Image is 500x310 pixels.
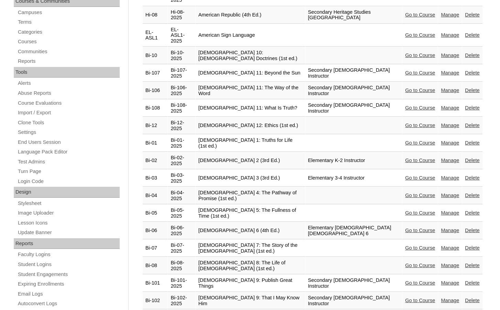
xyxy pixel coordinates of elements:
td: Bi-08 [143,257,168,274]
a: Manage [441,228,459,233]
td: Bi-12-2025 [168,117,195,134]
a: Delete [465,158,479,163]
td: EL-ASL1-2025 [168,24,195,47]
a: Manage [441,88,459,93]
td: Bi-102 [143,292,168,309]
td: Bi-07-2025 [168,240,195,257]
a: Go to Course [405,12,435,18]
a: Manage [441,70,459,76]
a: Student Logins [17,260,120,269]
a: Manage [441,140,459,146]
td: [DEMOGRAPHIC_DATA] 3 (3rd Ed.) [196,170,305,187]
a: Go to Course [405,88,435,93]
a: Go to Course [405,210,435,216]
td: [DEMOGRAPHIC_DATA] 11: What Is Truth? [196,100,305,117]
td: Bi-02-2025 [168,152,195,169]
a: Expiring Enrollments [17,280,120,288]
a: Lesson Icons [17,219,120,227]
a: Email Logs [17,290,120,298]
td: Secondary [DEMOGRAPHIC_DATA] Instructor [305,292,402,309]
a: End Users Session [17,138,120,147]
td: [DEMOGRAPHIC_DATA] 6 (4th Ed.) [196,222,305,239]
td: Bi-10 [143,47,168,64]
a: Delete [465,210,479,216]
td: Bi-04 [143,187,168,204]
td: Secondary [DEMOGRAPHIC_DATA] Instructor [305,82,402,99]
td: Bi-07 [143,240,168,257]
a: Manage [441,245,459,251]
div: Tools [14,67,120,78]
a: Test Admins [17,158,120,166]
td: Bi-101-2025 [168,275,195,292]
td: [DEMOGRAPHIC_DATA] 10: [DEMOGRAPHIC_DATA] Doctrines (1st ed.) [196,47,305,64]
td: Elementary K-2 Instructor [305,152,402,169]
a: Categories [17,28,120,36]
td: American Republic (4th Ed.) [196,7,305,24]
a: Manage [441,12,459,18]
td: Bi-108-2025 [168,100,195,117]
a: Delete [465,70,479,76]
a: Image Uploader [17,209,120,217]
a: Go to Course [405,228,435,233]
a: Delete [465,175,479,181]
a: Go to Course [405,123,435,128]
td: EL-ASL1 [143,24,168,47]
a: Delete [465,105,479,111]
a: Course Evaluations [17,99,120,107]
td: Hi-08-2025 [168,7,195,24]
a: Go to Course [405,158,435,163]
a: Manage [441,175,459,181]
a: Clone Tools [17,118,120,127]
a: Manage [441,193,459,198]
a: Update Banner [17,228,120,237]
a: Manage [441,210,459,216]
a: Go to Course [405,298,435,303]
div: Design [14,187,120,198]
td: Bi-107-2025 [168,65,195,82]
td: [DEMOGRAPHIC_DATA] 11: The Way of the Word [196,82,305,99]
td: [DEMOGRAPHIC_DATA] 9: That I May Know Him [196,292,305,309]
a: Go to Course [405,280,435,286]
a: Go to Course [405,53,435,58]
td: Secondary Heritage Studies [GEOGRAPHIC_DATA] [305,7,402,24]
td: Bi-03-2025 [168,170,195,187]
td: [DEMOGRAPHIC_DATA] 1: Truths for Life (1st ed.) [196,135,305,152]
a: Go to Course [405,263,435,268]
a: Go to Course [405,175,435,181]
a: Turn Page [17,167,120,176]
a: Delete [465,88,479,93]
a: Go to Course [405,140,435,146]
td: Bi-12 [143,117,168,134]
td: Bi-05 [143,205,168,222]
td: Secondary [DEMOGRAPHIC_DATA] Instructor [305,65,402,82]
a: Delete [465,12,479,18]
td: [DEMOGRAPHIC_DATA] 7: The Story of the [DEMOGRAPHIC_DATA] (1st ed.) [196,240,305,257]
a: Manage [441,32,459,38]
td: Bi-06-2025 [168,222,195,239]
td: Bi-108 [143,100,168,117]
td: Secondary [DEMOGRAPHIC_DATA] Instructor [305,100,402,117]
a: Faculty Logins [17,250,120,259]
a: Delete [465,263,479,268]
td: [DEMOGRAPHIC_DATA] 12: Ethics (1st ed.) [196,117,305,134]
a: Delete [465,298,479,303]
td: [DEMOGRAPHIC_DATA] 9: Publish Great Things [196,275,305,292]
a: Delete [465,140,479,146]
td: Bi-107 [143,65,168,82]
a: Login Code [17,177,120,186]
td: Bi-05-2025 [168,205,195,222]
a: Settings [17,128,120,137]
a: Delete [465,123,479,128]
td: Bi-106-2025 [168,82,195,99]
td: Elementary 3-4 Instructor [305,170,402,187]
a: Student Engagements [17,270,120,279]
a: Campuses [17,8,120,17]
a: Delete [465,32,479,38]
a: Delete [465,245,479,251]
a: Delete [465,53,479,58]
a: Abuse Reports [17,89,120,97]
td: [DEMOGRAPHIC_DATA] 4: The Pathway of Promise (1st ed.) [196,187,305,204]
a: Terms [17,18,120,26]
a: Manage [441,280,459,286]
a: Manage [441,158,459,163]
